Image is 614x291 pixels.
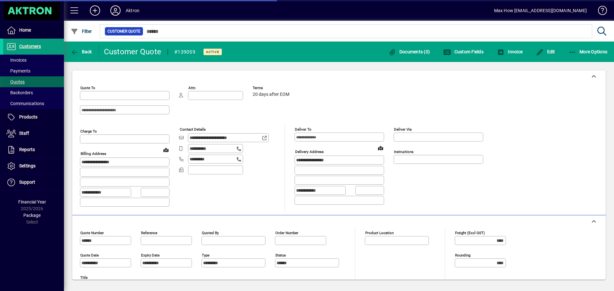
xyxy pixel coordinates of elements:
mat-label: Instructions [394,149,413,154]
mat-label: Quote date [80,253,99,257]
mat-label: Charge To [80,129,97,134]
a: Backorders [3,87,64,98]
span: Documents (0) [388,49,430,54]
span: Terms [253,86,291,90]
div: Max How [EMAIL_ADDRESS][DOMAIN_NAME] [494,5,587,16]
a: Reports [3,142,64,158]
a: Communications [3,98,64,109]
div: Customer Quote [104,47,161,57]
a: View on map [375,143,386,153]
button: Documents (0) [387,46,431,57]
a: Invoices [3,55,64,65]
mat-label: Title [80,275,88,280]
button: Back [69,46,94,57]
a: Products [3,109,64,125]
span: Payments [6,68,30,73]
button: Invoice [495,46,524,57]
span: Customers [19,44,41,49]
mat-label: Reference [141,230,157,235]
button: Filter [69,26,94,37]
div: #139059 [174,47,195,57]
mat-label: Quote number [80,230,104,235]
span: Settings [19,163,35,168]
button: Profile [105,5,126,16]
span: Support [19,180,35,185]
span: Active [206,50,219,54]
mat-label: Type [202,253,209,257]
mat-label: Deliver via [394,127,412,132]
mat-label: Freight (excl GST) [455,230,485,235]
button: Edit [534,46,557,57]
span: Customer Quote [107,28,140,34]
span: Reports [19,147,35,152]
mat-label: Rounding [455,253,470,257]
span: Invoice [497,49,523,54]
span: Products [19,114,37,119]
mat-label: Quote To [80,86,95,90]
span: Edit [536,49,555,54]
button: More Options [567,46,609,57]
span: Home [19,27,31,33]
span: Filter [71,29,92,34]
mat-label: Expiry date [141,253,160,257]
a: Settings [3,158,64,174]
mat-label: Quoted by [202,230,219,235]
mat-label: Deliver To [295,127,311,132]
span: 20 days after EOM [253,92,289,97]
a: Staff [3,126,64,142]
span: Quotes [6,79,25,84]
span: Back [71,49,92,54]
span: Invoices [6,57,27,63]
span: Staff [19,131,29,136]
button: Add [85,5,105,16]
span: More Options [569,49,608,54]
a: Payments [3,65,64,76]
button: Custom Fields [442,46,485,57]
a: Quotes [3,76,64,87]
mat-label: Attn [188,86,195,90]
mat-label: Status [275,253,286,257]
a: Knowledge Base [593,1,606,22]
span: Package [23,213,41,218]
mat-label: Order number [275,230,298,235]
span: Custom Fields [443,49,484,54]
span: Communications [6,101,44,106]
a: View on map [161,145,171,155]
a: Home [3,22,64,38]
mat-label: Product location [365,230,394,235]
a: Support [3,174,64,190]
span: Backorders [6,90,33,95]
span: Financial Year [18,199,46,204]
app-page-header-button: Back [64,46,99,57]
div: Aktron [126,5,139,16]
